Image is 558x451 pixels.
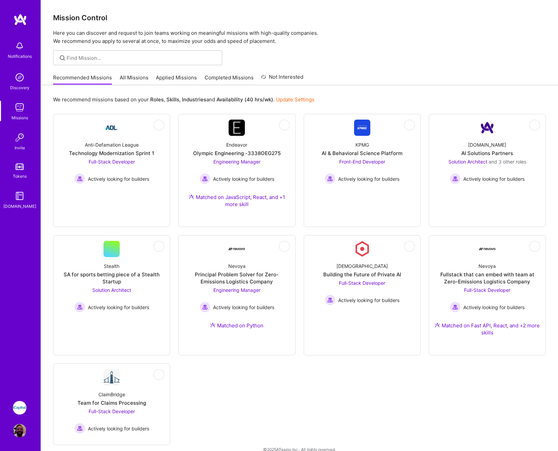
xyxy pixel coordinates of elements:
img: Ateam Purple Icon [189,194,194,199]
img: Company Logo [479,241,495,257]
div: Fullstack that can embed with team at Zero-Emissions Logistics Company [435,271,540,285]
img: Actively looking for builders [74,423,85,434]
img: teamwork [13,101,26,114]
i: icon EyeClosed [407,244,412,249]
a: Recommended Missions [53,74,112,85]
div: AI Solutions Partners [461,150,513,157]
img: Actively looking for builders [325,295,335,305]
span: Full-Stack Developer [339,280,385,286]
img: Actively looking for builders [200,173,210,184]
h3: Mission Control [53,14,546,22]
div: Missions [11,114,28,121]
img: Actively looking for builders [200,302,210,312]
span: Engineering Manager [213,287,260,293]
img: Ateam Purple Icon [210,322,215,328]
i: icon EyeClosed [282,244,287,249]
div: Anti-Defamation League [85,141,139,148]
div: [DOMAIN_NAME] [468,141,506,148]
div: [DOMAIN_NAME] [3,203,36,210]
img: Company Logo [103,120,120,136]
span: Actively looking for builders [213,304,274,311]
div: Olympic Engineering -3338OEG275 [193,150,281,157]
a: StealthSA for sports betting piece of a Stealth StartupSolution Architect Actively looking for bu... [59,241,164,312]
a: Company LogoNevoyaFullstack that can embed with team at Zero-Emissions Logistics CompanyFull-Stac... [435,241,540,344]
div: Stealth [104,262,119,270]
img: Actively looking for builders [74,302,85,312]
span: Solution Architect [448,159,487,165]
div: [DEMOGRAPHIC_DATA] [336,262,388,270]
a: Applied Missions [156,74,197,85]
b: Availability (40 hrs/wk) [216,96,273,103]
a: Company LogoEndeavorOlympic Engineering -3338OEG275Engineering Manager Actively looking for build... [184,120,289,216]
img: logo [14,14,27,26]
span: Solution Architect [92,287,131,293]
div: SA for sports betting piece of a Stealth Startup [59,271,164,285]
img: Company Logo [229,248,245,250]
img: Actively looking for builders [74,173,85,184]
a: Not Interested [261,73,303,85]
img: Actively looking for builders [450,173,461,184]
span: and 3 other roles [489,159,526,165]
i: icon EyeClosed [156,372,162,377]
a: Company Logo[DEMOGRAPHIC_DATA]Building the Future of Private AIFull-Stack Developer Actively look... [309,241,415,305]
i: icon EyeClosed [407,122,412,128]
a: Company LogoClaimBridgeTeam for Claims ProcessingFull-Stack Developer Actively looking for builde... [59,369,164,434]
a: iCapital: Building an Alternative Investment Marketplace [11,401,28,415]
img: Company Logo [354,120,370,136]
i: icon EyeClosed [156,122,162,128]
span: Actively looking for builders [88,425,149,432]
img: Invite [13,131,26,144]
div: Endeavor [226,141,247,148]
span: Actively looking for builders [88,304,149,311]
div: Matched on Fast API, React, and +2 more skills [435,322,540,336]
img: Company Logo [354,241,370,257]
i: icon EyeClosed [532,244,537,249]
img: Company Logo [479,120,495,136]
span: Actively looking for builders [338,297,399,304]
b: Industries [182,96,206,103]
img: Company Logo [229,120,245,136]
a: All Missions [120,74,148,85]
span: Actively looking for builders [213,175,274,182]
a: Company Logo[DOMAIN_NAME]AI Solutions PartnersSolution Architect and 3 other rolesActively lookin... [435,120,540,184]
div: Nevoya [228,262,246,270]
div: Matched on JavaScript, React, and +1 more skill [184,194,289,208]
img: discovery [13,71,26,84]
img: Ateam Purple Icon [435,322,440,328]
div: Technology Modernization Sprint 1 [69,150,154,157]
a: User Avatar [11,424,28,437]
img: bell [13,39,26,53]
div: Team for Claims Processing [77,399,146,406]
span: Full-Stack Developer [89,408,135,414]
a: Update Settings [276,96,315,103]
div: KPMG [355,141,369,148]
i: icon EyeClosed [532,122,537,128]
b: Skills [166,96,179,103]
span: Actively looking for builders [338,175,399,182]
a: Completed Missions [205,74,254,85]
i: icon EyeClosed [282,122,287,128]
div: Notifications [8,53,32,60]
div: ClaimBridge [98,391,125,398]
span: Engineering Manager [213,159,260,165]
img: Company Logo [103,369,120,385]
div: Invite [15,144,25,151]
span: Full-Stack Developer [464,287,510,293]
span: Full-Stack Developer [89,159,135,165]
div: Principal Problem Solver for Zero-Emissions Logistics Company [184,271,289,285]
img: User Avatar [13,424,26,437]
p: Here you can discover and request to join teams working on meaningful missions with high-quality ... [53,29,546,45]
img: guide book [13,189,26,203]
i: icon EyeClosed [156,244,162,249]
p: We recommend missions based on your , , and . [53,96,315,103]
img: iCapital: Building an Alternative Investment Marketplace [13,401,26,415]
a: Company LogoKPMGAI & Behavioral Science PlatformFront-End Developer Actively looking for builders... [309,120,415,216]
div: AI & Behavioral Science Platform [322,150,402,157]
div: Tokens [13,173,27,180]
b: Roles [150,96,164,103]
span: Actively looking for builders [463,304,525,311]
span: Actively looking for builders [88,175,149,182]
i: icon SearchGrey [59,54,66,62]
div: Discovery [10,84,29,91]
img: Actively looking for builders [450,302,461,312]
